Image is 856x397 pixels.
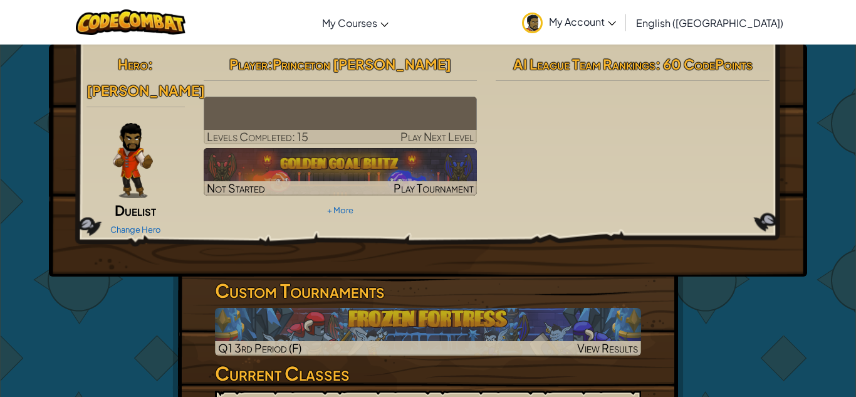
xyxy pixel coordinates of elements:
[327,205,353,215] a: + More
[577,341,638,355] span: View Results
[113,123,153,198] img: duelist-pose.png
[204,148,478,196] img: Golden Goal
[316,6,395,40] a: My Courses
[218,341,301,355] span: Q1 3rd Period (F)
[76,9,185,35] img: CodeCombat logo
[229,55,268,73] span: Player
[148,55,153,73] span: :
[636,16,783,29] span: English ([GEOGRAPHIC_DATA])
[394,181,474,195] span: Play Tournament
[215,308,641,356] img: Frozen Fortress
[215,359,641,388] h3: Current Classes
[118,55,148,73] span: Hero
[115,201,156,219] span: Duelist
[215,277,641,305] h3: Custom Tournaments
[522,13,543,33] img: avatar
[273,55,451,73] span: Princeton [PERSON_NAME]
[513,55,655,73] span: AI League Team Rankings
[268,55,273,73] span: :
[207,181,265,195] span: Not Started
[204,148,478,196] a: Not StartedPlay Tournament
[207,129,308,144] span: Levels Completed: 15
[400,129,474,144] span: Play Next Level
[204,97,478,144] a: Play Next Level
[86,82,205,99] span: [PERSON_NAME]
[322,16,377,29] span: My Courses
[630,6,790,40] a: English ([GEOGRAPHIC_DATA])
[215,308,641,356] a: Q1 3rd Period (F)View Results
[110,225,161,235] a: Change Hero
[549,15,616,28] span: My Account
[655,55,753,73] span: : 60 CodePoints
[516,3,622,42] a: My Account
